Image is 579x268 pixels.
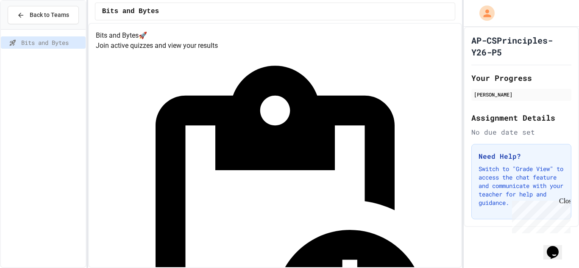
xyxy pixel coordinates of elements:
[509,197,571,233] iframe: chat widget
[474,91,569,98] div: [PERSON_NAME]
[471,34,571,58] h1: AP-CSPrinciples-Y26-P5
[479,165,564,207] p: Switch to "Grade View" to access the chat feature and communicate with your teacher for help and ...
[471,72,571,84] h2: Your Progress
[3,3,58,54] div: Chat with us now!Close
[96,30,455,41] h4: Bits and Bytes 🚀
[470,3,497,23] div: My Account
[479,151,564,161] h3: Need Help?
[102,6,159,17] span: Bits and Bytes
[30,11,69,19] span: Back to Teams
[543,234,571,260] iframe: chat widget
[8,6,79,24] button: Back to Teams
[96,41,455,51] p: Join active quizzes and view your results
[21,38,82,47] span: Bits and Bytes
[471,112,571,124] h2: Assignment Details
[471,127,571,137] div: No due date set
